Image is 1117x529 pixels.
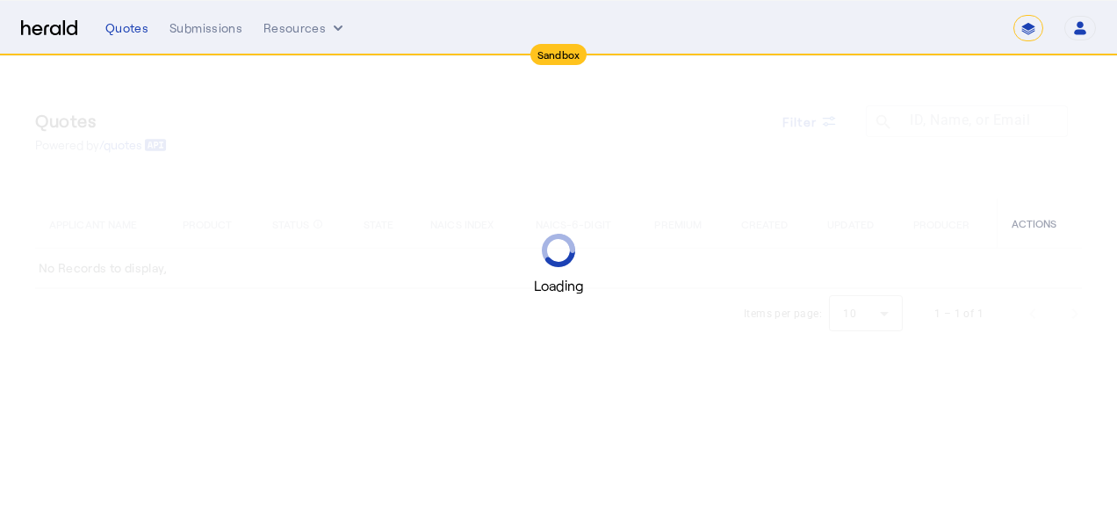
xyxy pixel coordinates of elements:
div: Submissions [169,19,242,37]
div: Sandbox [530,44,587,65]
button: Resources dropdown menu [263,19,347,37]
img: Herald Logo [21,20,77,37]
div: Quotes [105,19,148,37]
th: ACTIONS [997,199,1082,248]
